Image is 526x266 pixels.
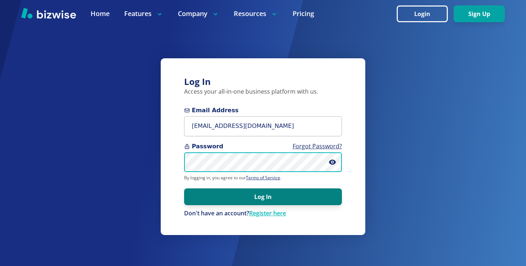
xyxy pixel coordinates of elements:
[184,88,342,96] p: Access your all-in-one business platform with us.
[454,5,505,22] button: Sign Up
[293,142,342,150] a: Forgot Password?
[178,9,219,18] p: Company
[124,9,163,18] p: Features
[21,8,76,19] img: Bizwise Logo
[184,210,342,218] p: Don't have an account?
[293,9,314,18] a: Pricing
[184,76,342,88] h3: Log In
[454,11,505,17] a: Sign Up
[184,106,342,115] span: Email Address
[184,188,342,205] button: Log In
[397,5,448,22] button: Login
[184,116,342,136] input: you@example.com
[246,175,280,181] a: Terms of Service
[184,142,342,151] span: Password
[249,209,286,217] a: Register here
[91,9,110,18] a: Home
[234,9,278,18] p: Resources
[184,175,342,181] p: By logging in, you agree to our .
[397,11,454,17] a: Login
[184,210,342,218] div: Don't have an account?Register here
